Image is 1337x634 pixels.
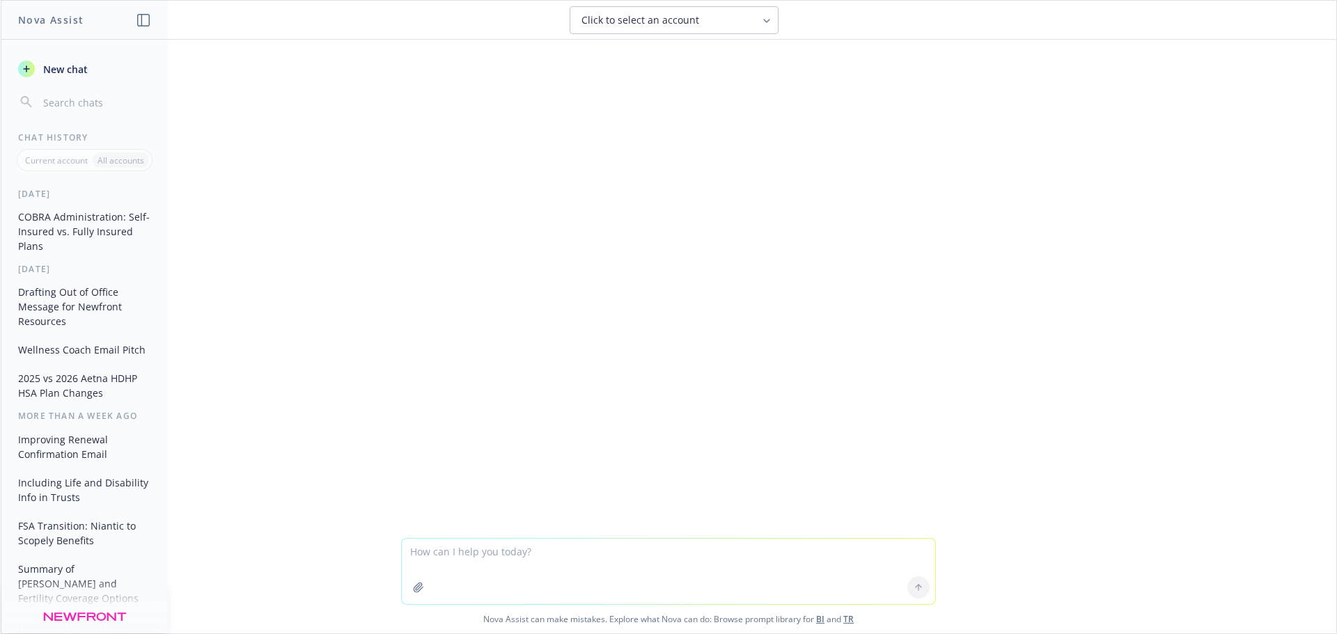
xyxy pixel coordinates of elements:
[6,605,1331,633] span: Nova Assist can make mistakes. Explore what Nova can do: Browse prompt library for and
[1,132,168,143] div: Chat History
[40,93,151,112] input: Search chats
[1,188,168,200] div: [DATE]
[570,6,779,34] button: Click to select an account
[13,428,157,466] button: Improving Renewal Confirmation Email
[13,471,157,509] button: Including Life and Disability Info in Trusts
[13,280,157,333] button: Drafting Out of Office Message for Newfront Resources
[18,13,84,27] h1: Nova Assist
[13,367,157,404] button: 2025 vs 2026 Aetna HDHP HSA Plan Changes
[843,613,854,625] a: TR
[97,154,144,166] p: All accounts
[816,613,824,625] a: BI
[25,154,88,166] p: Current account
[13,56,157,81] button: New chat
[40,62,88,77] span: New chat
[581,13,699,27] span: Click to select an account
[13,338,157,361] button: Wellness Coach Email Pitch
[13,514,157,552] button: FSA Transition: Niantic to Scopely Benefits
[13,557,157,610] button: Summary of [PERSON_NAME] and Fertility Coverage Options
[13,205,157,257] button: COBRA Administration: Self-Insured vs. Fully Insured Plans
[1,263,168,275] div: [DATE]
[1,410,168,422] div: More than a week ago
